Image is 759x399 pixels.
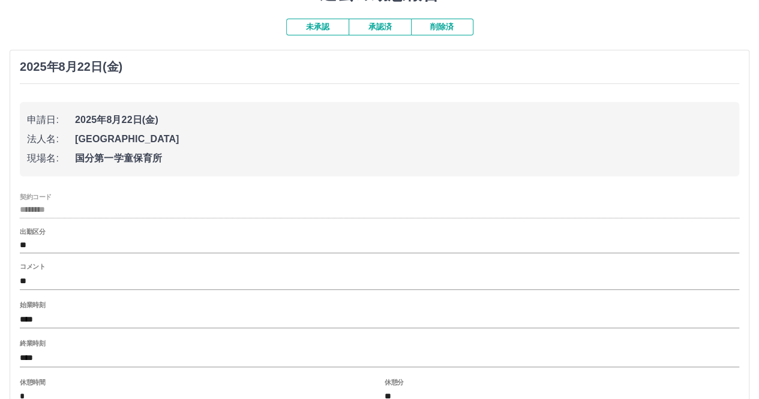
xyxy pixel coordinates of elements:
label: 休憩分 [385,377,404,386]
span: [GEOGRAPHIC_DATA] [75,132,732,146]
label: 始業時刻 [20,301,45,310]
span: 法人名: [27,132,75,146]
label: 契約コード [20,192,52,201]
label: 出勤区分 [20,227,45,236]
h3: 2025年8月22日(金) [20,60,122,74]
span: 申請日: [27,113,75,127]
label: 休憩時間 [20,377,45,386]
span: 2025年8月22日(金) [75,113,732,127]
span: 国分第一学童保育所 [75,151,732,166]
button: 承認済 [349,19,411,35]
label: コメント [20,262,45,271]
span: 現場名: [27,151,75,166]
label: 終業時刻 [20,339,45,348]
button: 削除済 [411,19,473,35]
button: 未承認 [286,19,349,35]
